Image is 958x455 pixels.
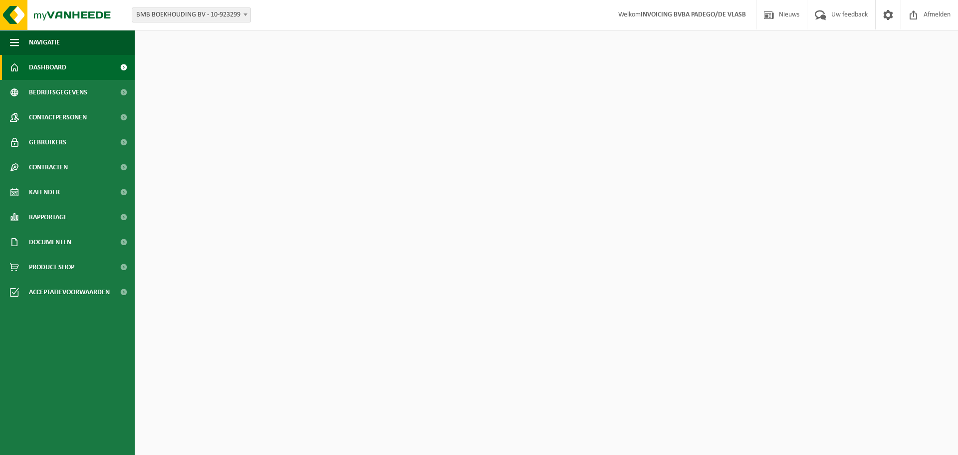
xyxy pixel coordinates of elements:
span: Navigatie [29,30,60,55]
span: BMB BOEKHOUDING BV - 10-923299 [132,8,250,22]
span: Kalender [29,180,60,205]
span: Dashboard [29,55,66,80]
span: Acceptatievoorwaarden [29,280,110,305]
span: BMB BOEKHOUDING BV - 10-923299 [132,7,251,22]
span: Product Shop [29,255,74,280]
span: Bedrijfsgegevens [29,80,87,105]
span: Gebruikers [29,130,66,155]
span: Rapportage [29,205,67,230]
strong: INVOICING BVBA PADEGO/DE VLASB [641,11,746,18]
span: Contracten [29,155,68,180]
span: Documenten [29,230,71,255]
span: Contactpersonen [29,105,87,130]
